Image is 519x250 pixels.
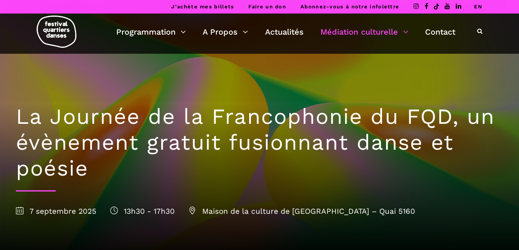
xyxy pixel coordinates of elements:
span: 7 septembre 2025 [16,207,96,216]
h1: La Journée de la Francophonie du FQD, un évènement gratuit fusionnant danse et poésie [16,104,503,181]
a: Médiation culturelle [320,25,408,39]
span: Maison de la culture de [GEOGRAPHIC_DATA] – Quai 5160 [189,207,415,216]
a: Faire un don [248,4,286,10]
a: Actualités [265,25,304,39]
img: logo-fqd-med [37,16,76,48]
a: Contact [425,25,455,39]
a: Programmation [116,25,186,39]
a: EN [474,4,482,10]
a: A Propos [203,25,248,39]
span: 13h30 - 17h30 [110,207,175,216]
a: J’achète mes billets [171,4,234,10]
a: Abonnez-vous à notre infolettre [300,4,399,10]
